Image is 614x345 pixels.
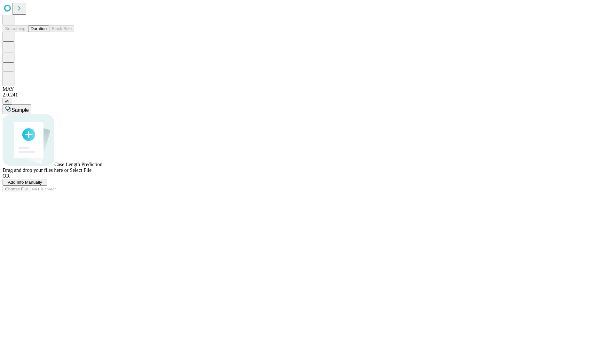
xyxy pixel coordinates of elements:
[8,180,42,185] span: Add Info Manually
[3,86,611,92] div: MAY
[3,179,47,186] button: Add Info Manually
[3,98,12,104] button: @
[3,92,611,98] div: 2.0.241
[3,167,68,173] span: Drag and drop your files here or
[3,104,31,114] button: Sample
[5,99,10,103] span: @
[3,173,10,179] span: OR
[3,25,28,32] button: Smoothing
[70,167,91,173] span: Select File
[28,25,49,32] button: Duration
[54,162,102,167] span: Case Length Prediction
[49,25,74,32] button: Block Size
[12,107,29,113] span: Sample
